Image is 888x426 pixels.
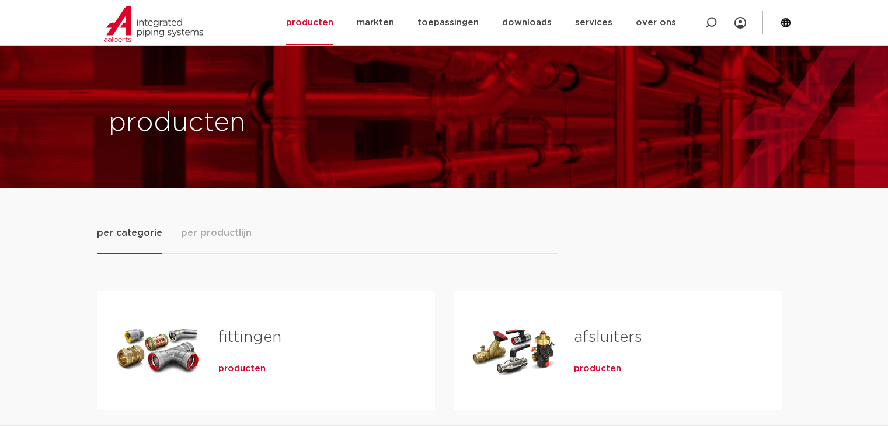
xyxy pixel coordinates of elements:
[218,330,281,345] a: fittingen
[574,330,642,345] a: afsluiters
[574,363,621,375] a: producten
[181,226,252,240] span: per productlijn
[218,363,266,375] a: producten
[97,226,162,240] span: per categorie
[109,104,438,142] h1: producten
